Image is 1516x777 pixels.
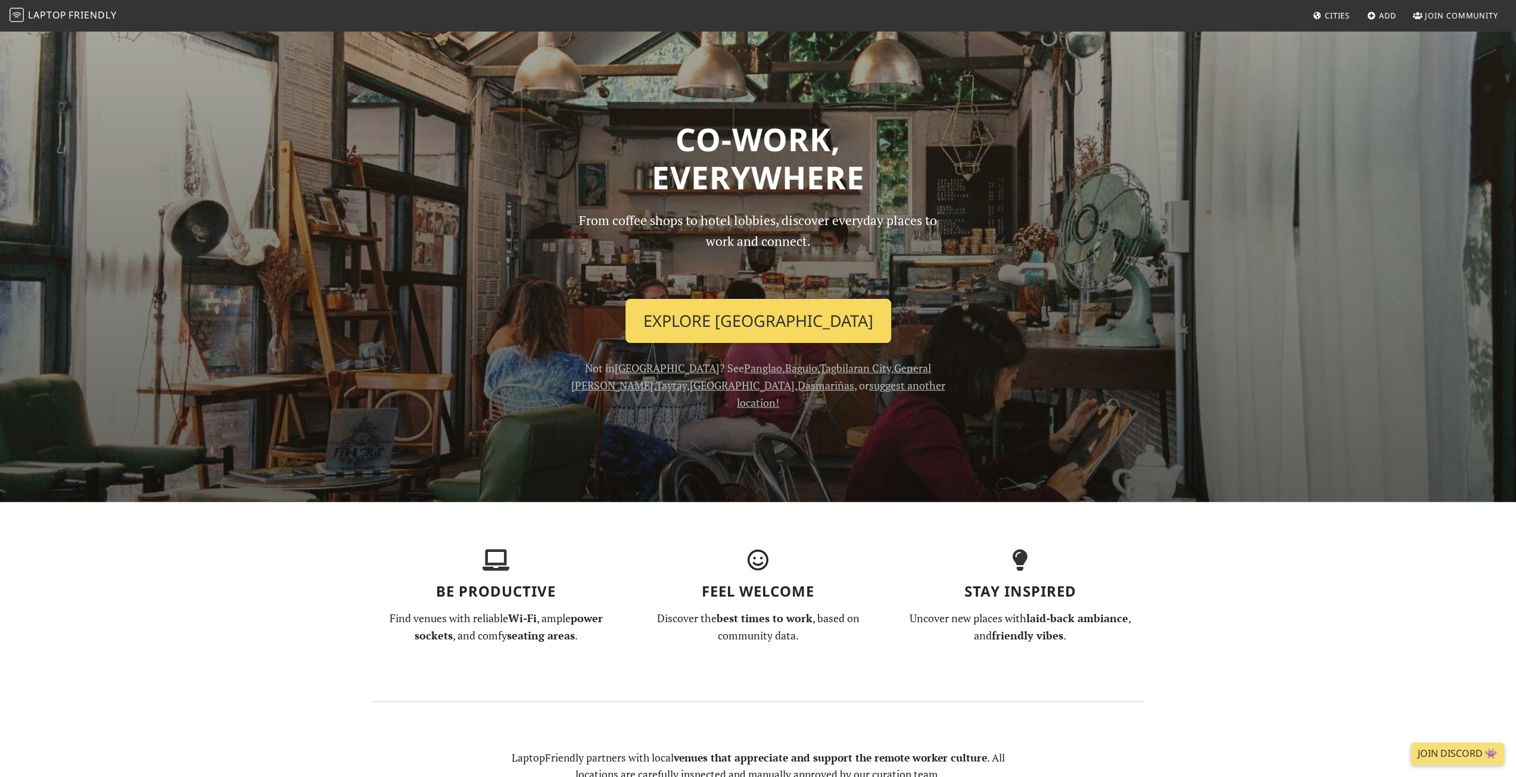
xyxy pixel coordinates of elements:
a: [GEOGRAPHIC_DATA] [690,378,795,392]
a: Join Community [1408,5,1503,26]
a: [GEOGRAPHIC_DATA] [615,361,720,375]
a: Explore [GEOGRAPHIC_DATA] [625,299,891,343]
a: Add [1362,5,1401,26]
a: Baguio [785,361,817,375]
h3: Be Productive [372,583,620,600]
span: Cities [1325,10,1350,21]
span: Not in ? See , , , , , , , or [571,361,945,410]
p: Find venues with reliable , ample , and comfy . [372,610,620,644]
strong: Wi-Fi [508,611,537,625]
a: Join Discord 👾 [1411,742,1504,765]
a: LaptopFriendly LaptopFriendly [10,5,117,26]
a: Tagbilaran City [820,361,891,375]
span: Add [1379,10,1396,21]
strong: laid-back ambiance [1026,611,1128,625]
a: Cities [1308,5,1355,26]
strong: venues that appreciate and support the remote worker culture [674,751,987,764]
a: Panglao [744,361,782,375]
a: Taytay [656,378,687,392]
p: Discover the , based on community data. [634,610,882,644]
strong: seating areas [507,628,575,642]
strong: best times to work [717,611,813,625]
h3: Stay Inspired [896,583,1144,600]
h3: Feel Welcome [634,583,882,600]
span: Laptop [28,8,67,21]
a: suggest another location! [737,378,945,410]
span: Join Community [1425,10,1498,21]
span: Friendly [69,8,116,21]
p: From coffee shops to hotel lobbies, discover everyday places to work and connect. [569,210,948,289]
img: LaptopFriendly [10,8,24,22]
h1: Co-work, Everywhere [372,120,1144,196]
p: Uncover new places with , and . [896,610,1144,644]
strong: friendly vibes [992,628,1063,642]
a: Dasmariñas [798,378,854,392]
